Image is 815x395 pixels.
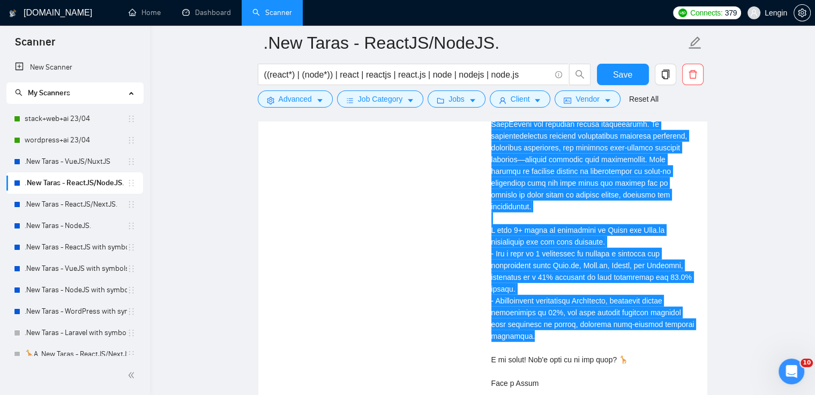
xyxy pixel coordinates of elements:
span: setting [794,9,810,17]
span: copy [655,70,676,79]
a: dashboardDashboard [182,8,231,17]
li: .New Taras - Laravel with symbols [6,322,143,344]
li: New Scanner [6,57,143,78]
span: search [15,89,23,96]
button: settingAdvancedcaret-down [258,90,333,108]
li: .New Taras - ReactJS with symbols [6,237,143,258]
span: holder [127,329,136,337]
span: Connects: [690,7,722,19]
a: .New Taras - VueJS with symbols [25,258,127,279]
span: holder [127,350,136,359]
a: .New Taras - VueJS/NuxtJS [25,151,127,172]
span: Job Category [358,93,402,105]
span: Scanner [6,34,64,57]
li: wordpress+ai 23/04 [6,130,143,151]
input: Scanner name... [264,29,686,56]
span: 379 [724,7,736,19]
span: holder [127,115,136,123]
span: bars [346,96,354,104]
span: edit [688,36,702,50]
a: .New Taras - WordPress with symbols [25,301,127,322]
li: .New Taras - NodeJS. [6,215,143,237]
a: .New Taras - NodeJS. [25,215,127,237]
img: logo [9,5,17,22]
span: holder [127,286,136,294]
span: My Scanners [28,88,70,97]
img: upwork-logo.png [678,9,687,17]
span: caret-down [469,96,476,104]
span: holder [127,307,136,316]
span: info-circle [555,71,562,78]
a: wordpress+ai 23/04 [25,130,127,151]
li: .New Taras - VueJS/NuxtJS [6,151,143,172]
span: double-left [128,370,138,381]
span: 10 [801,359,813,367]
li: 🦒A .New Taras - ReactJS/NextJS usual 23/04 [6,344,143,365]
span: Save [613,68,632,81]
span: user [750,9,758,17]
span: caret-down [407,96,414,104]
span: holder [127,243,136,252]
li: .New Taras - VueJS with symbols [6,258,143,279]
span: holder [127,179,136,187]
a: .New Taras - Laravel with symbols [25,322,127,344]
span: caret-down [604,96,611,104]
span: Vendor [575,93,599,105]
span: delete [683,70,703,79]
span: holder [127,200,136,209]
li: .New Taras - WordPress with symbols [6,301,143,322]
button: folderJobscaret-down [428,90,485,108]
span: Jobs [448,93,465,105]
span: Client [511,93,530,105]
span: setting [267,96,274,104]
a: .New Taras - ReactJS with symbols [25,237,127,258]
span: Advanced [279,93,312,105]
button: delete [682,64,704,85]
li: stack+web+ai 23/04 [6,108,143,130]
li: .New Taras - ReactJS/NodeJS. [6,172,143,194]
li: .New Taras - NodeJS with symbols [6,279,143,301]
button: setting [794,4,811,21]
button: search [569,64,590,85]
a: .New Taras - ReactJS/NodeJS. [25,172,127,194]
button: Save [597,64,649,85]
a: stack+web+ai 23/04 [25,108,127,130]
span: holder [127,222,136,230]
a: New Scanner [15,57,134,78]
span: caret-down [534,96,541,104]
span: search [570,70,590,79]
a: searchScanner [252,8,292,17]
span: idcard [564,96,571,104]
span: folder [437,96,444,104]
span: user [499,96,506,104]
li: .New Taras - ReactJS/NextJS. [6,194,143,215]
iframe: Intercom live chat [779,359,804,384]
button: userClientcaret-down [490,90,551,108]
a: homeHome [129,8,161,17]
button: barsJob Categorycaret-down [337,90,423,108]
span: holder [127,157,136,166]
a: 🦒A .New Taras - ReactJS/NextJS usual 23/04 [25,344,127,365]
a: .New Taras - NodeJS with symbols [25,279,127,301]
a: .New Taras - ReactJS/NextJS. [25,194,127,215]
input: Search Freelance Jobs... [264,68,550,81]
span: holder [127,264,136,273]
a: setting [794,9,811,17]
span: holder [127,136,136,145]
a: Reset All [629,93,659,105]
span: caret-down [316,96,324,104]
button: copy [655,64,676,85]
span: My Scanners [15,88,70,97]
button: idcardVendorcaret-down [555,90,620,108]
